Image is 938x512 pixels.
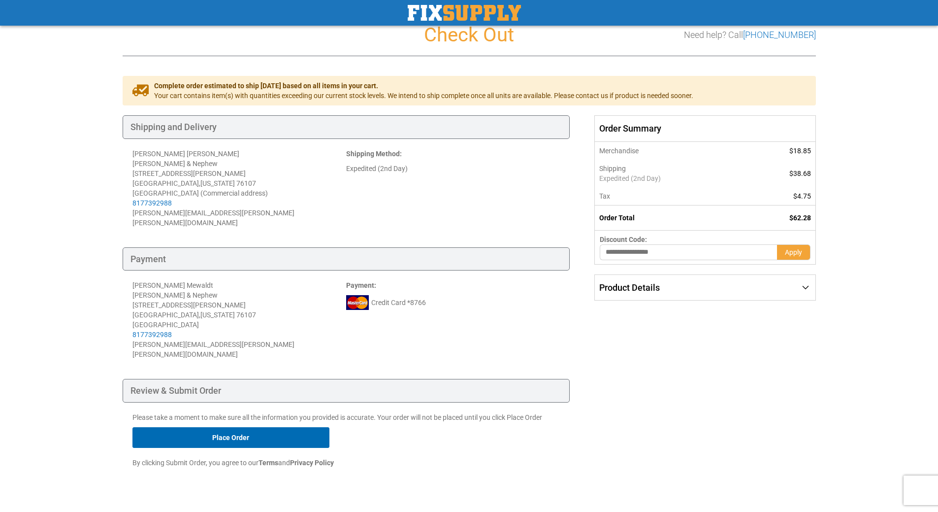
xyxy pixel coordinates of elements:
[789,147,811,155] span: $18.85
[595,187,748,205] th: Tax
[290,459,334,467] strong: Privacy Policy
[132,209,294,227] span: [PERSON_NAME][EMAIL_ADDRESS][PERSON_NAME][PERSON_NAME][DOMAIN_NAME]
[595,142,748,160] th: Merchandise
[132,149,346,228] address: [PERSON_NAME] [PERSON_NAME] [PERSON_NAME] & Nephew [STREET_ADDRESS][PERSON_NAME] [GEOGRAPHIC_DATA...
[785,248,802,256] span: Apply
[599,214,635,222] strong: Order Total
[599,165,626,172] span: Shipping
[123,24,816,46] h1: Check Out
[408,5,521,21] img: Fix Industrial Supply
[123,247,570,271] div: Payment
[793,192,811,200] span: $4.75
[346,281,374,289] span: Payment
[132,458,560,468] p: By clicking Submit Order, you agree to our and
[132,199,172,207] a: 8177392988
[777,244,810,260] button: Apply
[599,173,743,183] span: Expedited (2nd Day)
[346,295,369,310] img: mc.png
[200,179,235,187] span: [US_STATE]
[346,150,400,158] span: Shipping Method
[154,81,693,91] span: Complete order estimated to ship [DATE] based on all items in your cart.
[123,379,570,403] div: Review & Submit Order
[132,331,172,339] a: 8177392988
[599,282,660,293] span: Product Details
[600,236,647,243] span: Discount Code:
[408,5,521,21] a: store logo
[594,115,815,142] span: Order Summary
[346,281,376,289] strong: :
[132,280,346,340] div: [PERSON_NAME] Mewaldt [PERSON_NAME] & Nephew [STREET_ADDRESS][PERSON_NAME] [GEOGRAPHIC_DATA] , 76...
[132,427,329,448] button: Place Order
[200,311,235,319] span: [US_STATE]
[154,91,693,101] span: Your cart contains item(s) with quantities exceeding our current stock levels. We intend to ship ...
[346,295,560,310] div: Credit Card *8766
[132,412,560,422] p: Please take a moment to make sure all the information you provided is accurate. Your order will n...
[346,164,560,173] div: Expedited (2nd Day)
[789,214,811,222] span: $62.28
[346,150,402,158] strong: :
[789,170,811,177] span: $38.68
[132,341,294,358] span: [PERSON_NAME][EMAIL_ADDRESS][PERSON_NAME][PERSON_NAME][DOMAIN_NAME]
[259,459,278,467] strong: Terms
[123,115,570,139] div: Shipping and Delivery
[684,30,816,40] h3: Need help? Call
[743,30,816,40] a: [PHONE_NUMBER]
